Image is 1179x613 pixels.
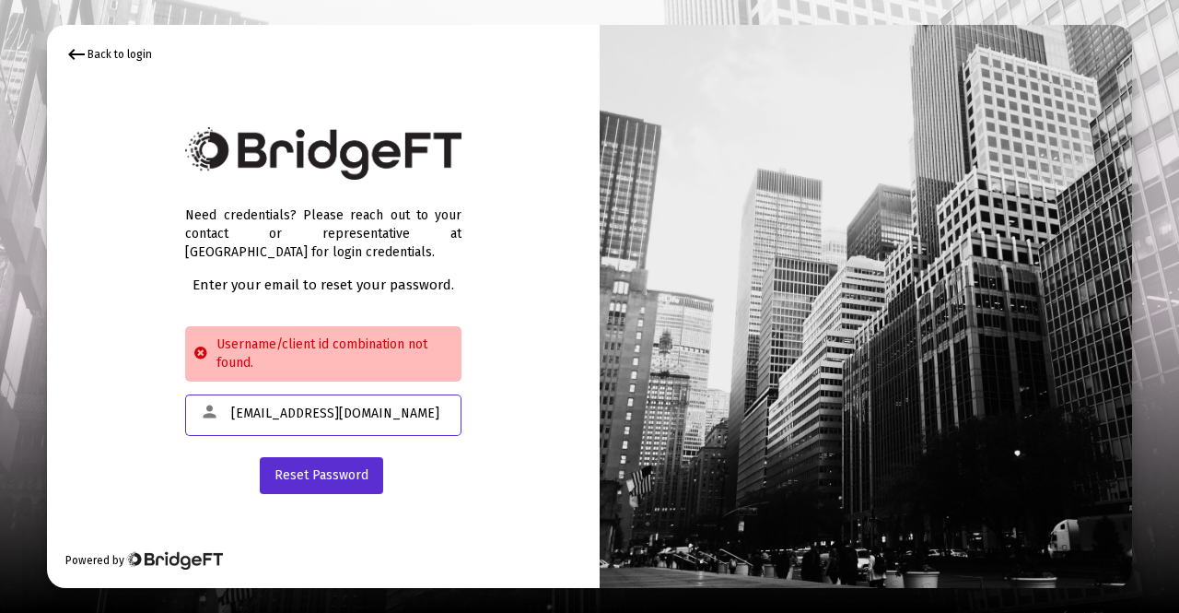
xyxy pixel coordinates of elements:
[274,467,368,483] span: Reset Password
[65,43,152,65] div: Back to login
[200,401,222,423] mat-icon: person
[185,127,461,180] img: Bridge Financial Technology Logo
[65,551,223,570] div: Powered by
[231,407,452,421] input: Email
[260,457,383,494] button: Reset Password
[65,43,88,65] mat-icon: keyboard_backspace
[185,326,461,382] div: Username/client id combination not found.
[185,188,461,262] div: Need credentials? Please reach out to your contact or representative at [GEOGRAPHIC_DATA] for log...
[185,276,461,294] div: Enter your email to reset your password.
[126,551,223,570] img: Bridge Financial Technology Logo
